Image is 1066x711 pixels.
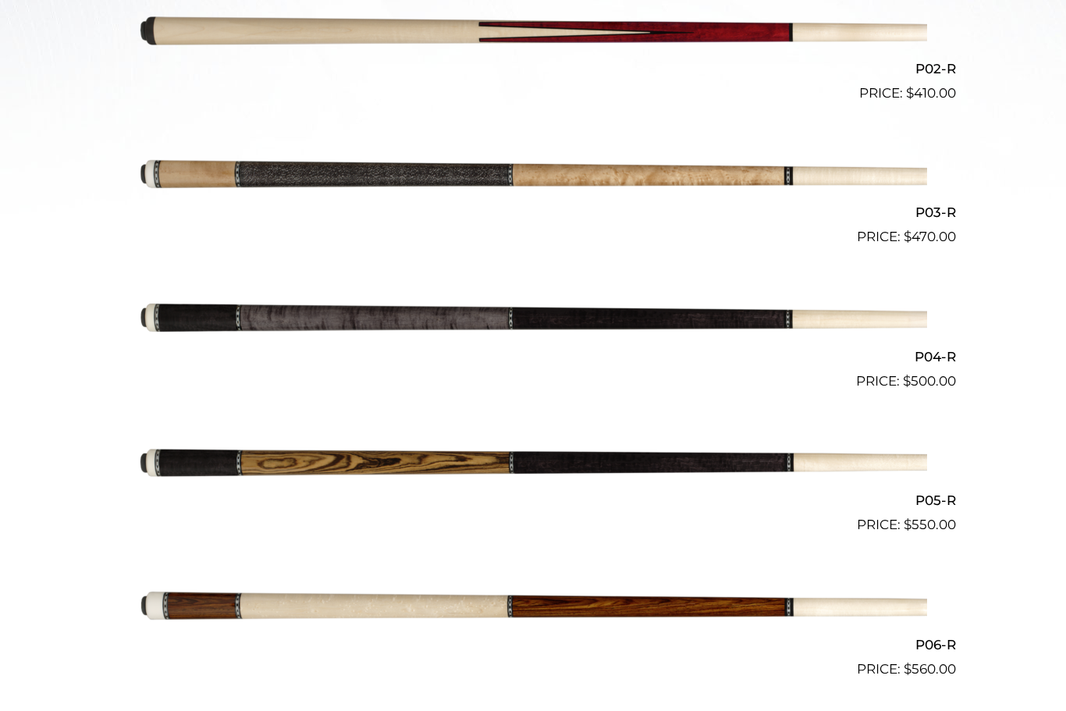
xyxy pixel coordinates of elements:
img: P04-R [139,254,927,385]
img: P06-R [139,542,927,673]
h2: P04-R [110,342,956,371]
img: P05-R [139,398,927,529]
a: P03-R $470.00 [110,110,956,247]
span: $ [903,373,911,389]
span: $ [904,661,911,677]
span: $ [906,85,914,101]
a: P05-R $550.00 [110,398,956,535]
bdi: 560.00 [904,661,956,677]
h2: P05-R [110,486,956,515]
bdi: 410.00 [906,85,956,101]
a: P04-R $500.00 [110,254,956,391]
a: P06-R $560.00 [110,542,956,679]
h2: P06-R [110,630,956,659]
bdi: 500.00 [903,373,956,389]
span: $ [904,229,911,244]
img: P03-R [139,110,927,241]
bdi: 470.00 [904,229,956,244]
bdi: 550.00 [904,517,956,532]
h2: P02-R [110,55,956,84]
h2: P03-R [110,198,956,227]
span: $ [904,517,911,532]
